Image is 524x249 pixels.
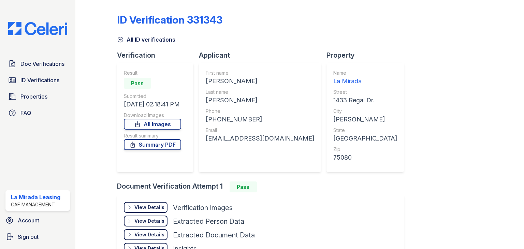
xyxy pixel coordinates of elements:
div: Street [333,89,397,96]
div: Extracted Document Data [173,230,255,240]
div: Extracted Person Data [173,217,244,226]
div: La Mirada Leasing [11,193,60,201]
a: ID Verifications [5,73,70,87]
div: [PHONE_NUMBER] [206,115,314,124]
div: Email [206,127,314,134]
div: La Mirada [333,76,397,86]
span: Sign out [18,233,39,241]
img: CE_Logo_Blue-a8612792a0a2168367f1c8372b55b34899dd931a85d93a1a3d3e32e68fde9ad4.png [3,22,73,35]
div: 75080 [333,153,397,162]
span: FAQ [20,109,31,117]
div: View Details [134,204,164,211]
a: Name La Mirada [333,70,397,86]
a: Properties [5,90,70,103]
div: [GEOGRAPHIC_DATA] [333,134,397,143]
div: 1433 Regal Dr. [333,96,397,105]
div: Pass [124,78,151,89]
div: [EMAIL_ADDRESS][DOMAIN_NAME] [206,134,314,143]
div: City [333,108,397,115]
div: State [333,127,397,134]
div: Applicant [199,50,326,60]
div: Verification Images [173,203,233,213]
span: Account [18,216,39,224]
a: Sign out [3,230,73,244]
a: Account [3,214,73,227]
div: Property [326,50,409,60]
div: Submitted [124,93,181,100]
div: Name [333,70,397,76]
div: Phone [206,108,314,115]
a: Summary PDF [124,139,181,150]
div: Result summary [124,132,181,139]
div: Download Images [124,112,181,119]
div: [PERSON_NAME] [206,96,314,105]
a: All Images [124,119,181,130]
div: Last name [206,89,314,96]
div: Result [124,70,181,76]
div: ID Verification 331343 [117,14,222,26]
div: View Details [134,218,164,224]
a: FAQ [5,106,70,120]
div: Verification [117,50,199,60]
div: View Details [134,231,164,238]
div: Pass [230,181,257,192]
div: Document Verification Attempt 1 [117,181,409,192]
span: ID Verifications [20,76,59,84]
a: All ID verifications [117,35,175,44]
div: [PERSON_NAME] [206,76,314,86]
div: [DATE] 02:18:41 PM [124,100,181,109]
div: Zip [333,146,397,153]
a: Doc Verifications [5,57,70,71]
span: Doc Verifications [20,60,64,68]
span: Properties [20,92,47,101]
div: CAF Management [11,201,60,208]
iframe: chat widget [495,222,517,242]
div: First name [206,70,314,76]
div: [PERSON_NAME] [333,115,397,124]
